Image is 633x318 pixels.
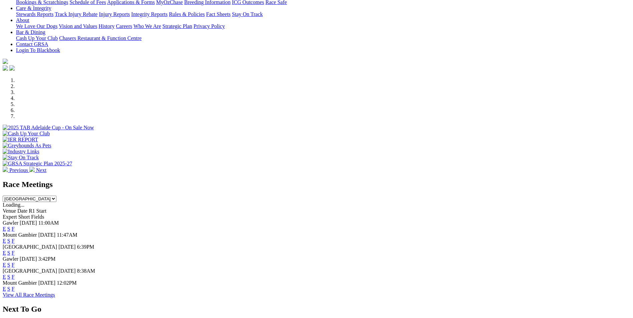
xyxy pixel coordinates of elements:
a: F [12,262,15,268]
span: Short [18,214,30,220]
img: Greyhounds As Pets [3,143,51,149]
a: S [7,226,10,232]
img: Stay On Track [3,155,39,161]
a: Track Injury Rebate [55,11,97,17]
span: [DATE] [20,220,37,226]
img: facebook.svg [3,65,8,71]
a: F [12,274,15,280]
a: Who We Are [133,23,161,29]
a: E [3,238,6,244]
div: About [16,23,630,29]
a: Vision and Values [59,23,97,29]
span: [DATE] [20,256,37,262]
a: History [98,23,114,29]
a: Fact Sheets [206,11,231,17]
a: F [12,238,15,244]
a: Contact GRSA [16,41,48,47]
a: Login To Blackbook [16,47,60,53]
img: GRSA Strategic Plan 2025-27 [3,161,72,167]
span: 11:47AM [57,232,77,238]
a: S [7,262,10,268]
a: About [16,17,29,23]
a: Stewards Reports [16,11,53,17]
span: [DATE] [58,268,76,274]
span: Next [36,167,46,173]
a: E [3,226,6,232]
img: logo-grsa-white.png [3,59,8,64]
a: Next [29,167,46,173]
a: We Love Our Dogs [16,23,57,29]
a: F [12,286,15,292]
span: 3:42PM [38,256,56,262]
a: Privacy Policy [194,23,225,29]
span: Mount Gambier [3,280,37,286]
span: Expert [3,214,17,220]
a: S [7,286,10,292]
a: Rules & Policies [169,11,205,17]
img: twitter.svg [9,65,15,71]
span: R1 Start [29,208,46,214]
a: E [3,274,6,280]
a: S [7,274,10,280]
a: E [3,250,6,256]
a: Cash Up Your Club [16,35,58,41]
a: Stay On Track [232,11,263,17]
img: chevron-left-pager-white.svg [3,167,8,172]
img: Industry Links [3,149,39,155]
span: Venue [3,208,16,214]
span: [DATE] [38,280,56,286]
a: Integrity Reports [131,11,168,17]
span: [GEOGRAPHIC_DATA] [3,268,57,274]
img: 2025 TAB Adelaide Cup - On Sale Now [3,125,94,131]
a: View All Race Meetings [3,292,55,298]
a: S [7,238,10,244]
a: F [12,250,15,256]
span: [DATE] [58,244,76,250]
a: Injury Reports [99,11,130,17]
div: Bar & Dining [16,35,630,41]
span: Fields [31,214,44,220]
a: Bar & Dining [16,29,45,35]
span: [DATE] [38,232,56,238]
span: 6:39PM [77,244,94,250]
span: 12:02PM [57,280,77,286]
span: 8:38AM [77,268,95,274]
a: S [7,250,10,256]
img: Cash Up Your Club [3,131,50,137]
a: F [12,226,15,232]
span: Loading... [3,202,24,208]
img: chevron-right-pager-white.svg [29,167,35,172]
span: Mount Gambier [3,232,37,238]
a: Careers [116,23,132,29]
span: Date [17,208,27,214]
h2: Next To Go [3,305,630,314]
a: Care & Integrity [16,5,51,11]
span: 11:00AM [38,220,59,226]
span: Previous [9,167,28,173]
a: Chasers Restaurant & Function Centre [59,35,141,41]
a: Previous [3,167,29,173]
a: E [3,262,6,268]
div: Care & Integrity [16,11,630,17]
h2: Race Meetings [3,180,630,189]
img: IER REPORT [3,137,38,143]
span: Gawler [3,256,18,262]
span: Gawler [3,220,18,226]
a: Strategic Plan [163,23,192,29]
a: E [3,286,6,292]
span: [GEOGRAPHIC_DATA] [3,244,57,250]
